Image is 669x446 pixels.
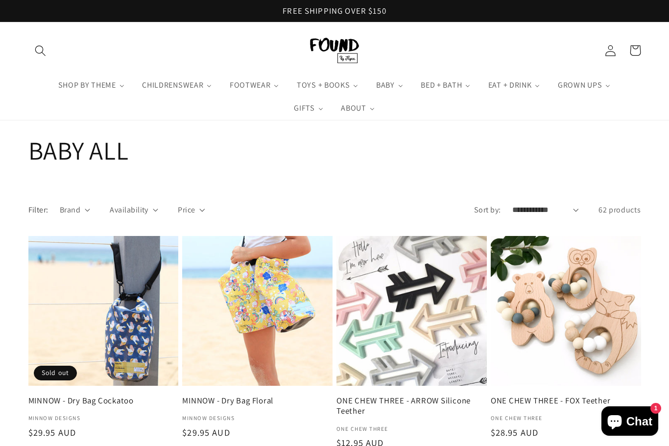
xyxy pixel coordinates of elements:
a: BABY [367,73,412,97]
span: FOOTWEAR [228,80,272,90]
a: MINNOW - Dry Bag Floral [182,396,333,406]
span: Brand [60,204,80,215]
a: CHILDRENSWEAR [134,73,221,97]
summary: Price [178,204,205,215]
a: ABOUT [333,97,384,120]
a: ONE CHEW THREE - ARROW Silicone Teether [336,396,487,417]
span: GIFTS [292,103,315,113]
a: GIFTS [285,97,332,120]
a: MINNOW - Dry Bag Cockatoo [28,396,179,406]
span: GROWN UPS [556,80,603,90]
span: Price [178,204,195,215]
a: SHOP BY THEME [49,73,134,97]
span: BED + BATH [419,80,463,90]
summary: Search [28,38,53,63]
span: TOYS + BOOKS [295,80,351,90]
h2: Filter: [28,204,48,215]
img: FOUND By Flynn logo [310,38,359,63]
inbox-online-store-chat: Shopify online store chat [598,406,661,438]
a: GROWN UPS [549,73,620,97]
label: Sort by: [474,205,501,215]
span: BABY [374,80,396,90]
summary: Availability [110,204,158,215]
h1: BABY ALL [28,135,641,167]
span: ABOUT [339,103,367,113]
span: Availability [110,204,148,215]
a: EAT + DRINK [479,73,549,97]
a: BED + BATH [412,73,480,97]
span: CHILDRENSWEAR [140,80,204,90]
a: FOOTWEAR [221,73,288,97]
a: TOYS + BOOKS [288,73,367,97]
a: ONE CHEW THREE - FOX Teether [491,396,641,406]
summary: Brand [60,204,90,215]
span: 62 products [598,205,641,215]
span: SHOP BY THEME [56,80,117,90]
span: EAT + DRINK [486,80,533,90]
